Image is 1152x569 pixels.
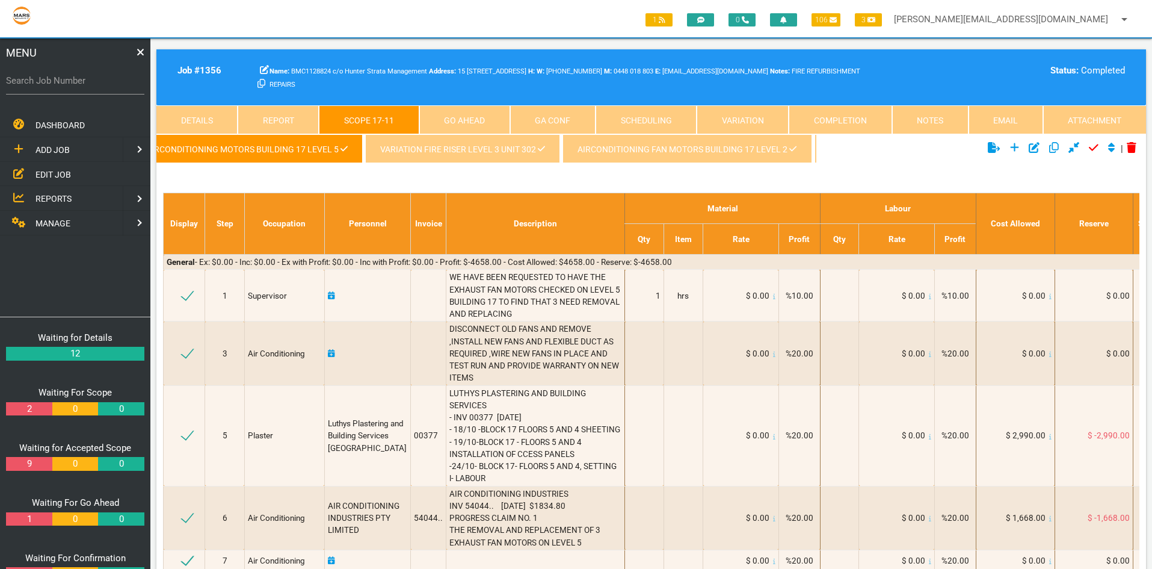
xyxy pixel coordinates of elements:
[1022,349,1046,358] span: $ 0.00
[411,193,446,255] th: Invoice
[902,431,925,440] span: $ 0.00
[941,431,969,440] span: %20.00
[677,291,689,300] span: hrs
[902,556,925,565] span: $ 0.00
[98,457,144,471] a: 0
[786,291,813,300] span: %10.00
[248,291,287,300] span: Supervisor
[1006,431,1046,440] span: $ 2,990.00
[941,291,969,300] span: %10.00
[786,513,813,523] span: %20.00
[537,67,602,75] span: Hunter Strata
[52,512,98,526] a: 0
[223,431,227,440] span: 5
[223,349,227,358] span: 3
[12,6,31,25] img: s3file
[728,13,756,26] span: 0
[812,13,840,26] span: 106
[1055,486,1133,550] td: $ -1,668.00
[1055,322,1133,385] td: $ 0.00
[167,257,195,267] b: General
[941,513,969,523] span: %20.00
[324,486,411,550] td: AIR CONDITIONING INDUSTRIES PTY LIMITED
[244,193,324,255] th: Occupation
[596,105,697,134] a: Scheduling
[969,105,1043,134] a: Email
[815,134,1062,163] a: BUILDING 17 AIRCONDITIONING FAN MOTORS LEVEL1
[223,556,227,565] span: 7
[223,291,227,300] span: 1
[248,556,305,565] span: Air Conditioning
[238,105,319,134] a: Report
[604,67,612,75] b: M:
[510,105,596,134] a: GA Conf
[656,291,661,300] span: 1
[859,223,935,254] th: Rate
[703,223,779,254] th: Rate
[177,65,221,76] b: Job # 1356
[248,349,305,358] span: Air Conditioning
[746,291,769,300] span: $ 0.00
[449,388,620,483] span: LUTHYS PLASTERING AND BUILDING SERVICES - INV 00377 [DATE] - 18/10 -BLOCK 17 FLOORS 5 AND 4 SHEET...
[655,67,661,75] b: E:
[855,13,882,26] span: 3
[6,457,52,471] a: 9
[778,223,820,254] th: Profit
[324,193,411,255] th: Personnel
[429,67,526,75] span: 15 [STREET_ADDRESS]
[446,193,625,255] th: Description
[365,134,560,163] a: VARIATION FIRE RISER LEVEL 3 UNIT 302
[645,13,673,26] span: 1
[223,513,227,523] span: 6
[625,193,821,223] th: Material
[1055,385,1133,486] td: $ -2,990.00
[941,556,969,565] span: %20.00
[655,67,768,75] span: [EMAIL_ADDRESS][DOMAIN_NAME]
[419,105,510,134] a: Go Ahead
[604,67,653,75] span: Aaron Abela
[319,105,419,134] a: Scope 17-11
[328,349,335,358] a: Click here to add schedule.
[664,223,703,254] th: Item
[1055,270,1133,322] td: $ 0.00
[902,291,925,300] span: $ 0.00
[39,387,112,398] a: Waiting For Scope
[1050,65,1079,76] b: Status:
[32,497,119,508] a: Waiting For Go Ahead
[156,105,238,134] a: Details
[449,489,602,547] span: AIR CONDITIONING INDUSTRIES INV 54044.. [DATE] $1834.80 PROGRESS CLAIM NO. 1 THE REMOVAL AND REPL...
[1006,513,1046,523] span: $ 1,668.00
[746,513,769,523] span: $ 0.00
[25,553,126,564] a: Waiting For Confirmation
[449,324,621,382] span: DISCONNECT OLD FANS AND REMOVE ,INSTALL NEW FANS AND FLEXIBLE DUCT AS REQUIRED ,WIRE NEW FANS IN ...
[786,556,813,565] span: %20.00
[98,512,144,526] a: 0
[328,556,335,565] a: Click here to add schedule.
[52,402,98,416] a: 0
[6,45,37,61] span: MENU
[786,431,813,440] span: %20.00
[52,457,98,471] a: 0
[537,67,544,75] b: W:
[789,105,892,134] a: Completion
[35,120,85,130] span: DASHBOARD
[898,64,1125,78] div: Completed
[625,223,664,254] th: Qty
[270,67,427,75] span: BMC1128824 c/o Hunter Strata Management
[248,513,305,523] span: Air Conditioning
[6,512,52,526] a: 1
[164,193,205,255] th: Display
[429,67,456,75] b: Address:
[19,443,131,453] a: Waiting for Accepted Scope
[1043,105,1146,134] a: Attachment
[6,402,52,416] a: 2
[248,431,273,440] span: Plaster
[820,223,858,254] th: Qty
[205,193,245,255] th: Step
[324,385,411,486] td: Luthys Plastering and Building Services [GEOGRAPHIC_DATA]
[902,349,925,358] span: $ 0.00
[6,347,144,361] a: 12
[984,134,1140,163] div: |
[1022,556,1046,565] span: $ 0.00
[1055,193,1133,255] th: Reserve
